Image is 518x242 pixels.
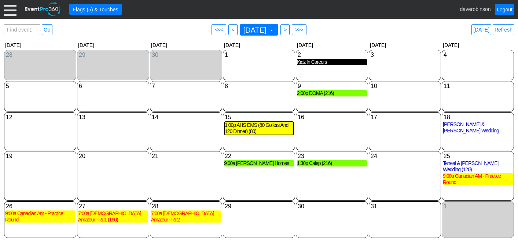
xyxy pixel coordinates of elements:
[297,202,367,210] div: Show menu
[71,5,120,13] span: Flags (5) & Touches
[151,113,221,121] div: Show menu
[443,152,513,160] div: Show menu
[370,82,440,90] div: Show menu
[78,152,148,160] div: Show menu
[443,202,513,210] div: Show menu
[495,4,514,15] a: Logout
[224,160,294,166] div: 9:00a [PERSON_NAME] Homes
[242,26,268,34] span: [DATE]
[282,26,288,33] span: >
[460,6,491,12] span: daverobinson
[294,26,305,33] span: >>>
[78,202,148,210] div: Show menu
[443,82,513,90] div: Show menu
[297,51,367,59] div: Show menu
[78,210,148,223] div: 7:00a [DEMOGRAPHIC_DATA] Amateur - Rd1 (160)
[297,90,367,96] div: 2:00p DOMA (216)
[5,152,75,160] div: Show menu
[224,113,294,121] div: Show menu
[297,82,367,90] div: Show menu
[5,25,38,42] span: Find event: enter title
[443,51,513,59] div: Show menu
[443,121,513,134] div: [PERSON_NAME] & [PERSON_NAME] Wedding
[242,26,275,34] span: [DATE]
[493,24,514,35] a: Refresh
[443,160,513,173] div: Teneal & [PERSON_NAME] Wedding (120)
[443,173,513,186] div: 9:00a Canadian AM - Practice Round
[150,41,223,49] div: [DATE]
[225,122,293,135] div: 1:00p AHS EMS (80 Golfers And 120 Dinner) (80)
[297,59,367,65] div: Kidz In Careers
[24,1,62,18] img: EventPro360
[297,113,367,121] div: Show menu
[224,152,294,160] div: Show menu
[223,41,295,49] div: [DATE]
[151,82,221,90] div: Show menu
[368,41,441,49] div: [DATE]
[5,210,75,223] div: 9:00a Canadian Am - Practice Round
[370,113,440,121] div: Show menu
[443,113,513,121] div: Show menu
[78,82,148,90] div: Show menu
[151,152,221,160] div: Show menu
[213,26,224,33] span: <<<
[370,202,440,210] div: Show menu
[71,6,120,13] span: Flags (5) & Touches
[77,41,150,49] div: [DATE]
[78,51,148,59] div: Show menu
[4,41,77,49] div: [DATE]
[230,26,236,33] span: <
[295,41,368,49] div: [DATE]
[151,210,221,223] div: 7:00a [DEMOGRAPHIC_DATA] Amateur - Rd2
[224,51,294,59] div: Show menu
[224,82,294,90] div: Show menu
[5,82,75,90] div: Show menu
[370,51,440,59] div: Show menu
[297,160,367,166] div: 1:30p Calep (216)
[224,202,294,210] div: Show menu
[78,113,148,121] div: Show menu
[5,51,75,59] div: Show menu
[5,113,75,121] div: Show menu
[151,202,221,210] div: Show menu
[441,41,514,49] div: [DATE]
[5,202,75,210] div: Show menu
[42,24,52,35] a: Go
[151,51,221,59] div: Show menu
[297,152,367,160] div: Show menu
[471,24,491,35] a: [DATE]
[4,3,16,16] div: Menu: Click or 'Crtl+M' to toggle menu open/close
[370,152,440,160] div: Show menu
